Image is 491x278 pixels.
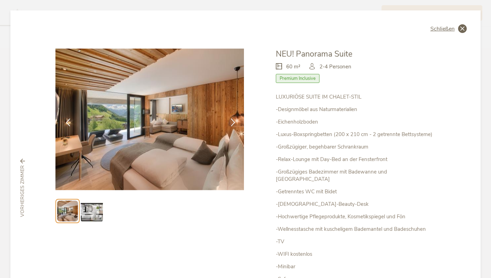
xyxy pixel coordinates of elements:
p: -Relax-Lounge mit Day-Bed an der Fensterfront [276,156,436,163]
span: 2-4 Personen [319,63,351,70]
p: LUXURIÖSE SUITE IM CHALET-STIL [276,93,436,101]
p: -Luxus-Boxspringbetten (200 x 210 cm - 2 getrennte Bettsysteme) [276,131,436,138]
span: NEU! Panorama Suite [276,49,352,59]
p: -WIFI kostenlos [276,251,436,258]
p: -Großzügiges Badezimmer mit Badewanne und [GEOGRAPHIC_DATA] [276,168,436,183]
p: -TV [276,238,436,245]
p: -Großzügiger, begehbarer Schrankraum [276,143,436,151]
span: vorheriges Zimmer [19,165,26,217]
img: NEU! Panorama Suite [55,49,244,190]
p: -Wellnesstasche mit kuscheligem Bademantel und Badeschuhen [276,226,436,233]
img: Preview [81,200,103,222]
p: -Getrenntes WC mit Bidet [276,188,436,195]
p: -Minibar [276,263,436,270]
p: -Eichenholzboden [276,118,436,126]
p: -Designmöbel aus Naturmaterialien [276,106,436,113]
img: Preview [57,201,78,221]
p: -Hochwertige Pflegeprodukte, Kosmetikspiegel und Fön [276,213,436,220]
span: 60 m² [286,63,300,70]
span: Premium Inclusive [276,74,319,83]
p: -[DEMOGRAPHIC_DATA]-Beauty-Desk [276,201,436,208]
